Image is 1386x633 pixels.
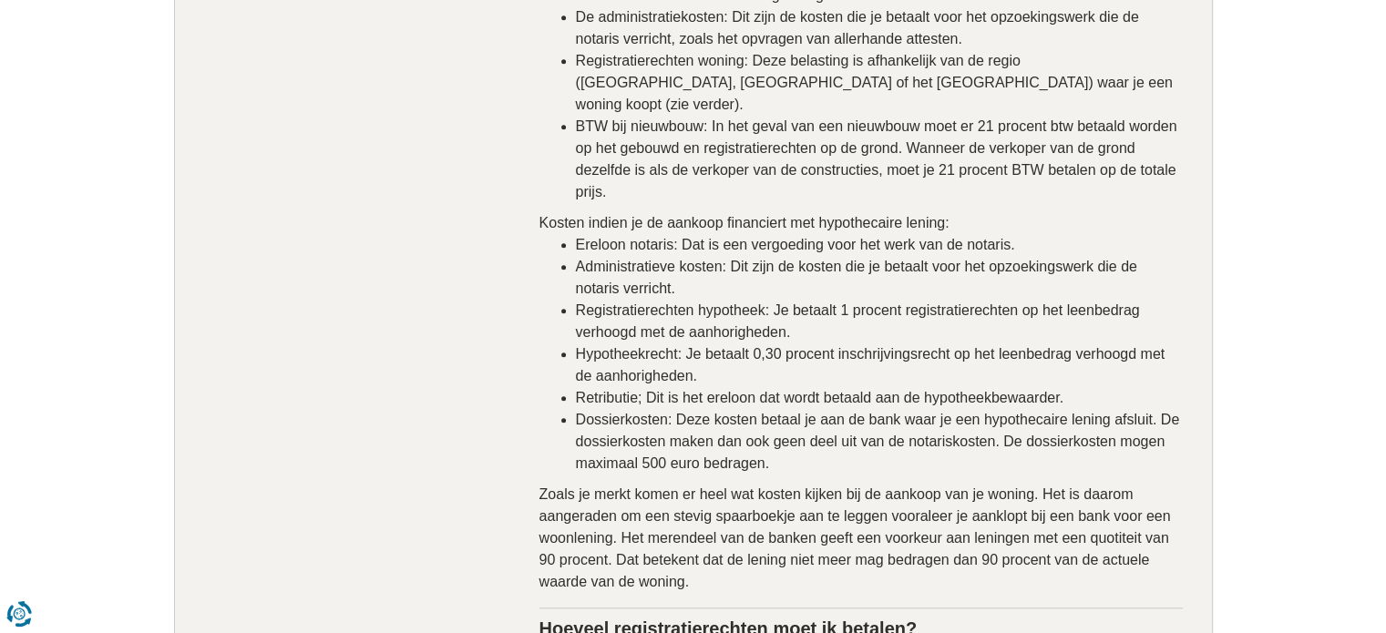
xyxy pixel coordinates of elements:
[576,387,1183,409] li: Retributie; Dit is het ereloon dat wordt betaald aan de hypotheekbewaarder.
[576,343,1183,387] li: Hypotheekrecht: Je betaalt 0,30 procent inschrijvingsrecht op het leenbedrag verhoogd met de aanh...
[576,409,1183,475] li: Dossierkosten: Deze kosten betaal je aan de bank waar je een hypothecaire lening afsluit. De doss...
[576,256,1183,300] li: Administratieve kosten: Dit zijn de kosten die je betaalt voor het opzoekingswerk die de notaris ...
[576,234,1183,256] li: Ereloon notaris: Dat is een vergoeding voor het werk van de notaris.
[576,300,1183,343] li: Registratierechten hypotheek: Je betaalt 1 procent registratierechten op het leenbedrag verhoogd ...
[576,50,1183,116] li: Registratierechten woning: Deze belasting is afhankelijk van de regio ([GEOGRAPHIC_DATA], [GEOGRA...
[539,484,1183,593] p: Zoals je merkt komen er heel wat kosten kijken bij de aankoop van je woning. Het is daarom aanger...
[576,6,1183,50] li: De administratiekosten: Dit zijn de kosten die je betaalt voor het opzoekingswerk die de notaris ...
[576,116,1183,203] li: BTW bij nieuwbouw: In het geval van een nieuwbouw moet er 21 procent btw betaald worden op het ge...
